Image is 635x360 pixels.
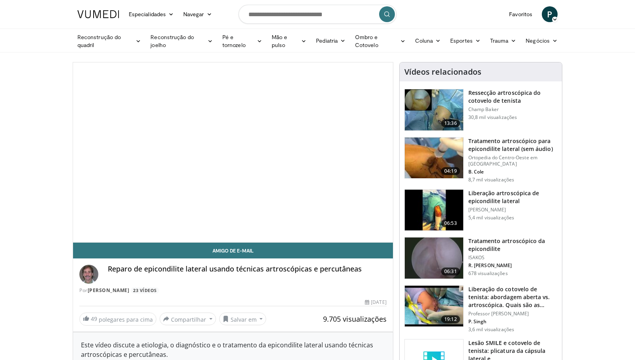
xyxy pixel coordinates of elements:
font: 30,8 mil visualizações [468,114,517,121]
font: Coluna [415,37,433,44]
font: 5,4 mil visualizações [468,214,515,221]
a: 23 vídeos [131,287,160,294]
font: Favoritos [509,11,532,17]
font: P [547,8,552,20]
a: Trauma [485,33,521,49]
input: Pesquisar tópicos, intervenções [239,5,396,24]
font: 19:12 [444,316,457,322]
font: Liberação do cotovelo de tenista: abordagem aberta vs. artroscópica. Quais são as… [468,285,550,309]
font: Salvar em [231,316,257,323]
a: Esportes [445,33,485,49]
font: 8,7 mil visualizações [468,176,515,183]
font: 04:19 [444,168,457,174]
a: P [542,6,558,22]
font: Esportes [450,37,473,44]
a: Amigo de e-mail [73,243,393,258]
font: Professor [PERSON_NAME] [468,310,529,317]
font: P. Singh [468,318,487,325]
font: 9.705 visualizações [323,314,387,324]
font: Reconstrução do quadril [77,34,121,48]
a: Pé e tornozelo [218,33,267,49]
font: B. Cole [468,168,484,175]
font: Este vídeo discute a etiologia, o diagnóstico e o tratamento da epicondilite lateral usando técni... [81,341,373,359]
font: Negócios [526,37,550,44]
img: 34aba341-68a5-4de8-81d2-683e15d9276c.150x105_q85_crop-smart_upscale.jpg [405,237,463,279]
font: polegares para cima [99,316,153,323]
a: Pediatria [311,33,350,49]
font: Por [79,287,88,294]
font: [DATE] [371,299,386,305]
img: 8c548b02-ee80-4690-b133-745f8d1f7299.150x105_q85_crop-smart_upscale.jpg [405,286,463,327]
a: Ombro e Cotovelo [350,33,410,49]
font: Trauma [490,37,508,44]
a: 13:36 Ressecção artroscópica do cotovelo de tenista Champ Baker 30,8 mil visualizações [404,89,557,131]
font: Ortopedia do Centro-Oeste em [GEOGRAPHIC_DATA] [468,154,537,167]
a: Navegar [178,6,217,22]
img: 38897_0000_3.png.150x105_q85_crop-smart_upscale.jpg [405,138,463,179]
img: 284983_0000_1.png.150x105_q85_crop-smart_upscale.jpg [405,190,463,231]
font: Tratamento artroscópico da epicondilite [468,237,545,253]
a: Mão e pulso [267,33,312,49]
a: 04:19 Tratamento artroscópico para epicondilite lateral (sem áudio) Ortopedia do Centro-Oeste em ... [404,137,557,183]
font: 678 visualizações [468,270,508,277]
a: 19:12 Liberação do cotovelo de tenista: abordagem aberta vs. artroscópica. Quais são as… Professo... [404,285,557,333]
a: [PERSON_NAME] [88,287,130,294]
font: Mão e pulso [272,34,287,48]
font: Ombro e Cotovelo [355,34,378,48]
font: [PERSON_NAME] [468,206,506,213]
a: Reconstrução do quadril [73,33,146,49]
font: Champ Baker [468,106,499,113]
img: Avatar [79,265,98,284]
video-js: Video Player [73,62,393,243]
a: 06:31 Tratamento artroscópico da epicondilite ISAKOS R. [PERSON_NAME] 678 visualizações [404,237,557,279]
a: Especialidades [124,6,178,22]
font: Pé e tornozelo [222,34,246,48]
a: 06:53 Liberação artroscópica de epicondilite lateral [PERSON_NAME] 5,4 mil visualizações [404,189,557,231]
font: Pediatria [316,37,338,44]
font: Reconstrução do joelho [150,34,194,48]
a: Favoritos [504,6,537,22]
a: Coluna [410,33,446,49]
font: ISAKOS [468,254,485,261]
button: Compartilhar [160,313,216,325]
font: Amigo de e-mail [212,248,254,253]
font: 13:36 [444,120,457,126]
font: Vídeos relacionados [404,66,481,77]
font: Liberação artroscópica de epicondilite lateral [468,189,539,205]
img: 1004753_3.png.150x105_q85_crop-smart_upscale.jpg [405,89,463,130]
font: Ressecção artroscópica do cotovelo de tenista [468,89,541,104]
font: Tratamento artroscópico para epicondilite lateral (sem áudio) [468,137,553,153]
font: Especialidades [129,11,166,17]
font: 23 vídeos [133,287,157,293]
font: 06:53 [444,220,457,226]
font: R. [PERSON_NAME] [468,262,512,269]
img: Logotipo da VuMedi [77,10,119,18]
font: 49 [91,315,97,322]
font: 06:31 [444,268,457,275]
a: Negócios [521,33,562,49]
button: Salvar em [219,313,267,325]
font: 3,6 mil visualizações [468,326,515,333]
font: Reparo de epicondilite lateral usando técnicas artroscópicas e percutâneas [108,264,362,273]
a: Reconstrução do joelho [146,33,218,49]
font: Navegar [183,11,204,17]
a: 49 polegares para cima [79,313,156,326]
font: Compartilhar [171,316,206,323]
